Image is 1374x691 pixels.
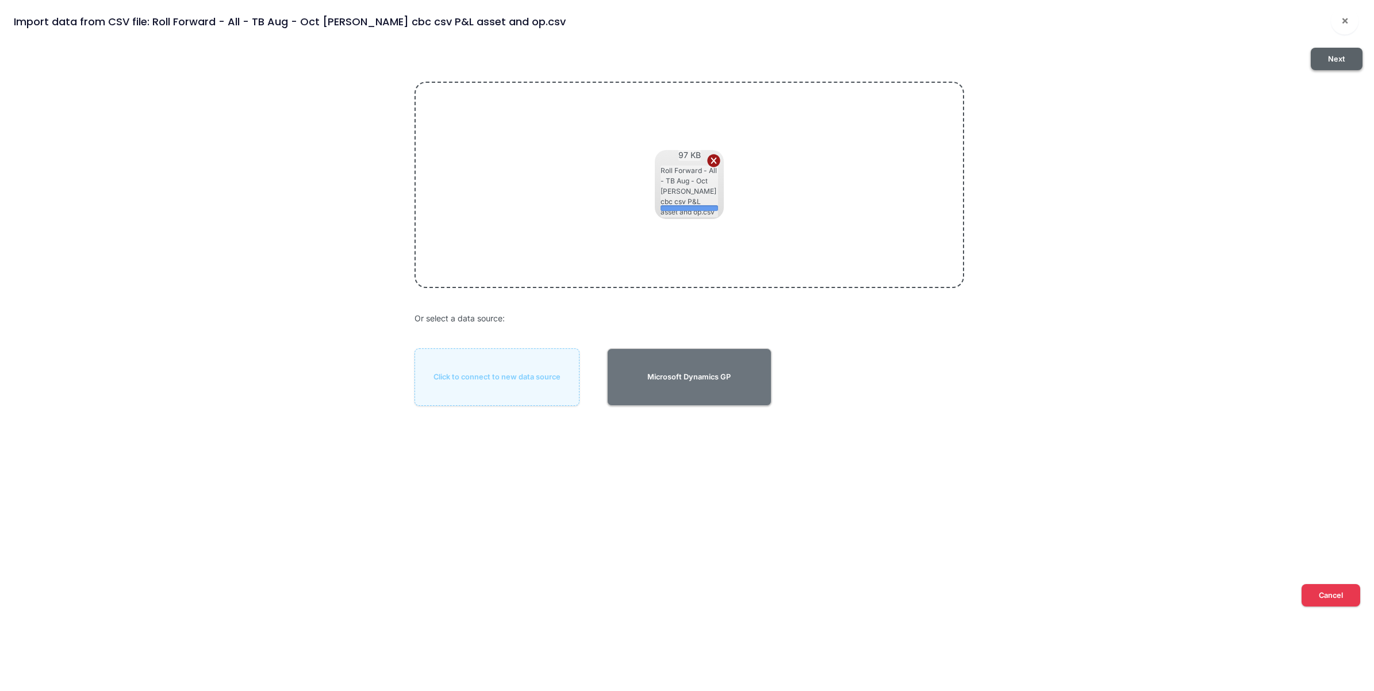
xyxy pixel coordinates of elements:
span: × [1341,13,1349,27]
button: Microsoft Dynamics GP [607,348,772,406]
div: Or select a data source: [414,312,964,324]
span: Roll Forward - All - TB Aug - Oct [PERSON_NAME] cbc csv P&L asset and op.csv [661,166,718,217]
button: Click to connect to new data source [414,348,579,406]
span: 97 KB [678,149,701,161]
button: Cancel [1302,584,1360,606]
button: Next [1311,48,1363,70]
button: Close [1331,7,1358,34]
div: Import data from CSV file: Roll Forward - All - TB Aug - Oct [PERSON_NAME] cbc csv P&L asset and ... [14,14,566,29]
